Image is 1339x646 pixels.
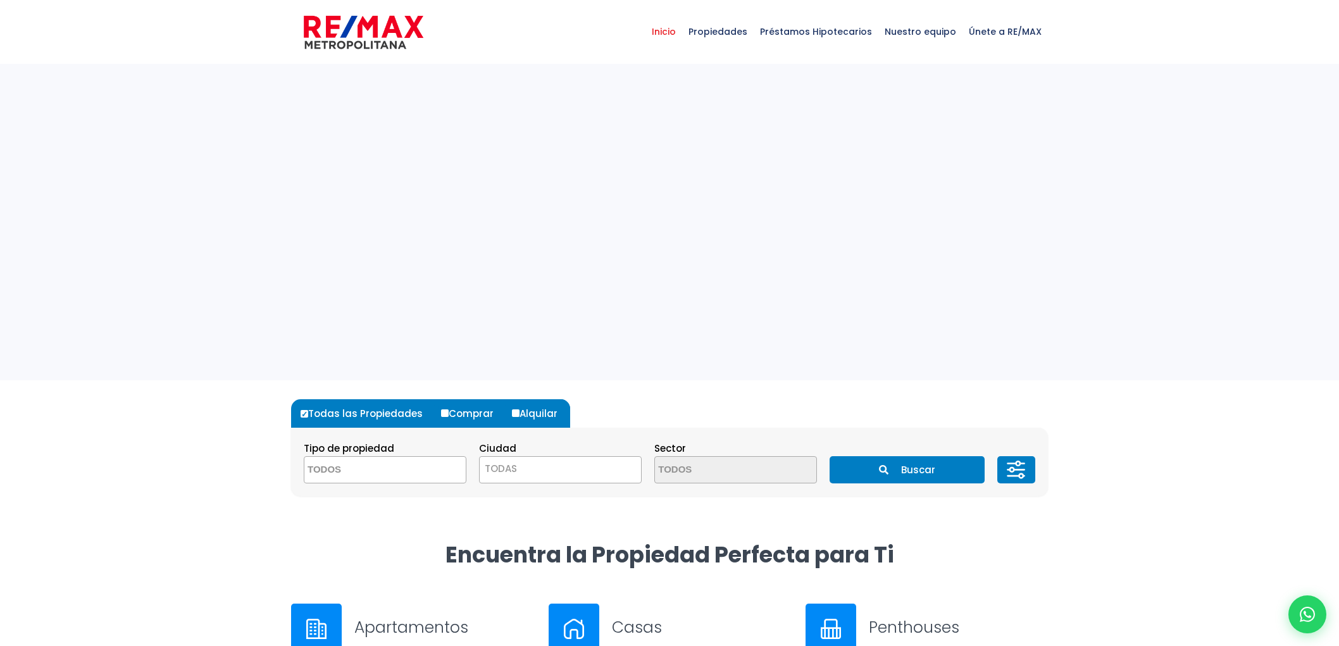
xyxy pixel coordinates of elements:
[354,616,533,638] h3: Apartamentos
[301,410,308,418] input: Todas las Propiedades
[509,399,570,428] label: Alquilar
[479,442,516,455] span: Ciudad
[612,616,791,638] h3: Casas
[297,399,435,428] label: Todas las Propiedades
[441,409,449,417] input: Comprar
[754,13,878,51] span: Préstamos Hipotecarios
[682,13,754,51] span: Propiedades
[445,539,894,570] strong: Encuentra la Propiedad Perfecta para Ti
[654,442,686,455] span: Sector
[479,456,642,483] span: TODAS
[480,460,641,478] span: TODAS
[485,462,517,475] span: TODAS
[645,13,682,51] span: Inicio
[512,409,520,417] input: Alquilar
[962,13,1048,51] span: Únete a RE/MAX
[830,456,984,483] button: Buscar
[304,442,394,455] span: Tipo de propiedad
[438,399,506,428] label: Comprar
[655,457,778,484] textarea: Search
[878,13,962,51] span: Nuestro equipo
[304,13,423,51] img: remax-metropolitana-logo
[869,616,1048,638] h3: Penthouses
[304,457,427,484] textarea: Search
